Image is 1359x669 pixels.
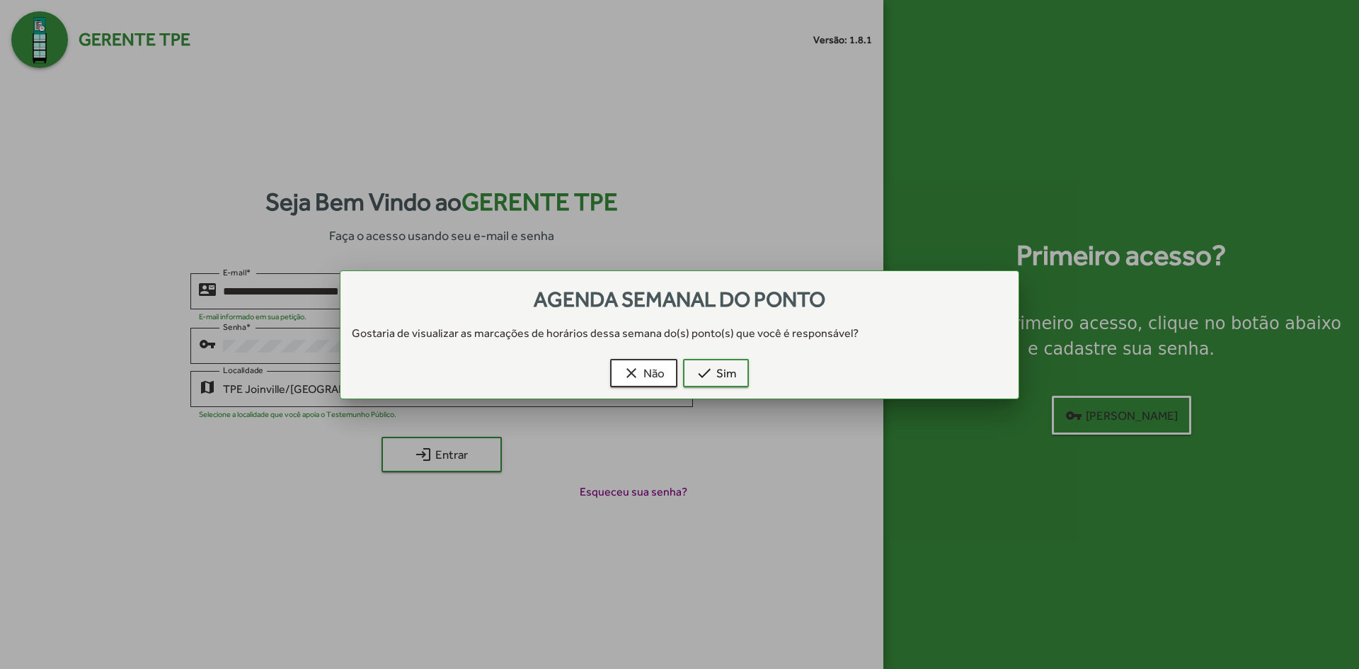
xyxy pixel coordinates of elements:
[534,287,825,311] span: Agenda semanal do ponto
[623,360,665,386] span: Não
[623,365,640,382] mat-icon: clear
[340,325,1019,342] div: Gostaria de visualizar as marcações de horários dessa semana do(s) ponto(s) que você é responsável?
[610,359,677,387] button: Não
[683,359,749,387] button: Sim
[696,360,736,386] span: Sim
[696,365,713,382] mat-icon: check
